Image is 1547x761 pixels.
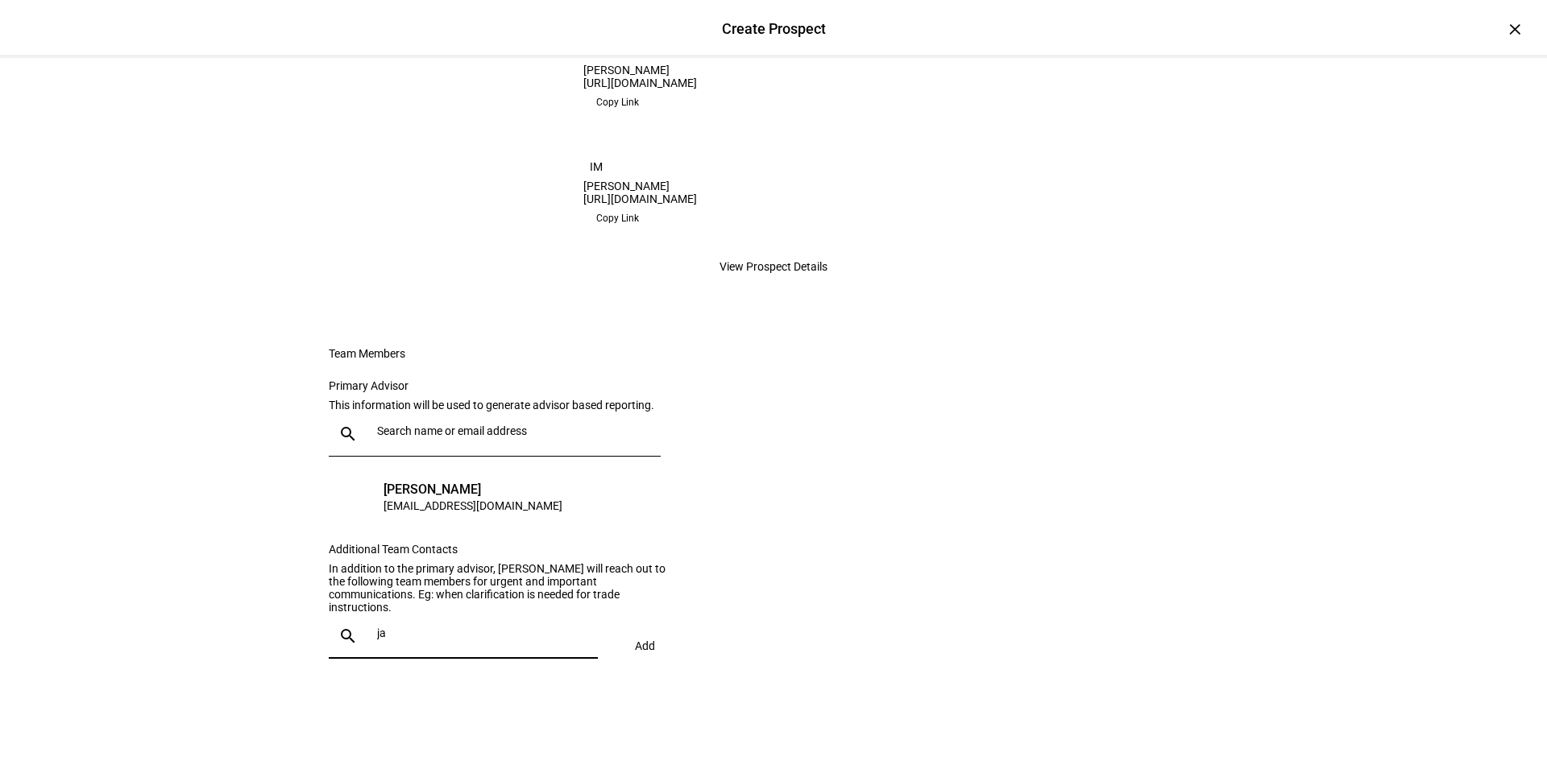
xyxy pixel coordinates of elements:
[720,250,827,283] span: View Prospect Details
[329,347,773,360] div: Team Members
[384,498,562,514] div: [EMAIL_ADDRESS][DOMAIN_NAME]
[583,77,964,89] div: [URL][DOMAIN_NAME]
[329,562,680,614] div: In addition to the primary advisor, [PERSON_NAME] will reach out to the following team members fo...
[583,180,964,192] div: [PERSON_NAME]
[384,482,562,498] div: [PERSON_NAME]
[329,424,367,444] mat-icon: search
[1502,16,1528,42] div: ×
[700,250,847,283] button: View Prospect Details
[329,543,680,556] div: Additional Team Contacts
[596,89,639,115] span: Copy Link
[583,192,964,205] div: [URL][DOMAIN_NAME]
[329,379,680,392] div: Primary Advisor
[583,154,609,180] div: IM
[338,482,371,514] div: BS
[583,205,652,231] button: Copy Link
[329,399,680,412] div: This information will be used to generate advisor based reporting.
[329,627,367,646] mat-icon: search
[377,424,654,437] input: Search name or email address
[583,64,964,77] div: [PERSON_NAME]
[377,627,591,639] input: Search name or email address
[583,89,652,115] button: Copy Link
[722,19,826,39] div: Create Prospect
[596,205,639,231] span: Copy Link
